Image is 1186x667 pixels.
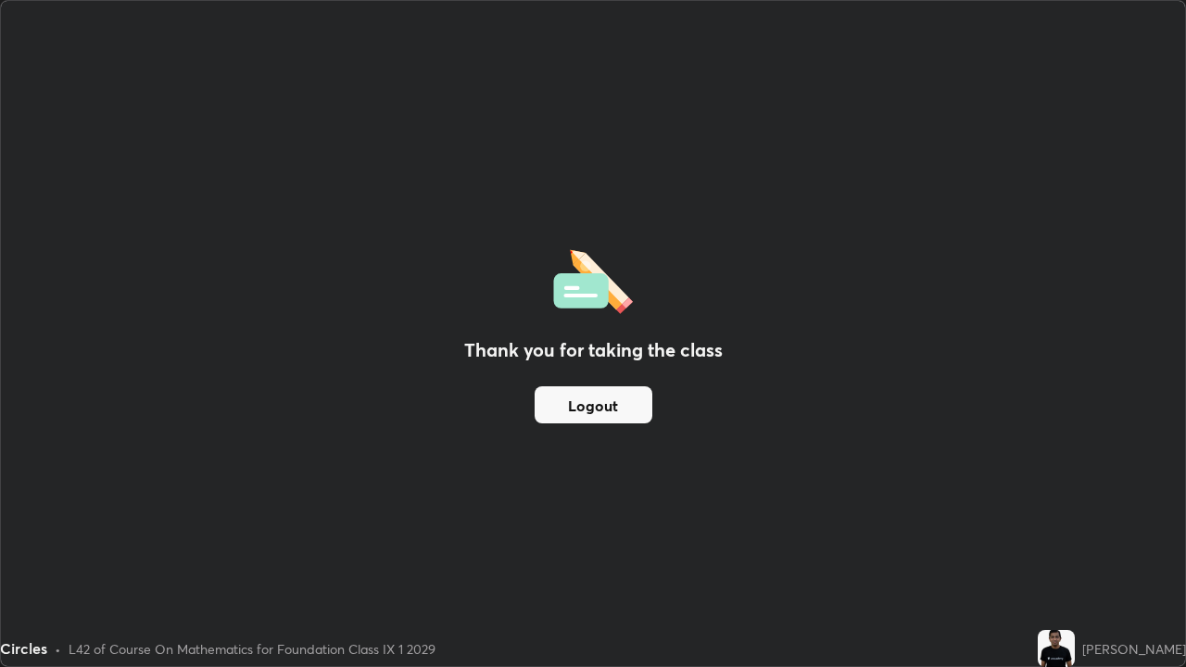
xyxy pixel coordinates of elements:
[535,386,652,423] button: Logout
[69,639,435,659] div: L42 of Course On Mathematics for Foundation Class IX 1 2029
[464,336,723,364] h2: Thank you for taking the class
[1038,630,1075,667] img: bfd0faf14fc840c19c4a20ce777cb771.jpg
[553,244,633,314] img: offlineFeedback.1438e8b3.svg
[55,639,61,659] div: •
[1082,639,1186,659] div: [PERSON_NAME]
